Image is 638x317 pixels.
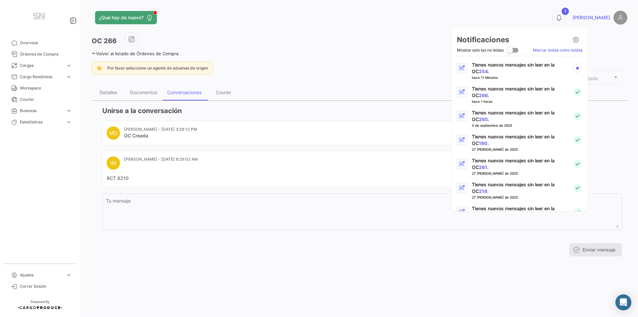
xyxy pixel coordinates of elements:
[459,89,465,95] img: Notification icon
[479,92,488,98] a: 266
[472,99,492,104] div: hace 1 horas
[574,208,582,216] img: success-check.svg
[457,46,504,54] span: Mostrar solo las no leidas
[574,88,582,96] img: success-check.svg
[472,109,567,123] p: Tienes nuevos mensajes sin leer en la OC .
[459,137,465,143] img: Notification icon
[479,188,487,194] a: 219
[574,184,582,192] img: success-check.svg
[533,47,583,53] a: Marcar todas como leídas
[459,65,465,72] img: Notification icon
[479,140,487,146] a: 180
[472,85,567,99] p: Tienes nuevos mensajes sin leer en la OC .
[472,62,567,75] p: Tienes nuevos mensajes sin leer en la OC .
[574,160,582,168] img: success-check.svg
[472,195,518,200] div: 27 [PERSON_NAME] de 2025
[472,123,512,128] div: 4 de septiembre de 2025
[459,185,465,191] img: Notification icon
[472,157,567,171] p: Tienes nuevos mensajes sin leer en la OC .
[472,171,518,176] div: 27 [PERSON_NAME] de 2025
[479,69,488,74] a: 254
[459,113,465,119] img: Notification icon
[479,116,488,122] a: 265
[459,161,465,167] img: Notification icon
[472,75,498,80] div: hace 11 Minutos
[574,136,582,144] img: success-check.svg
[472,147,518,152] div: 27 [PERSON_NAME] de 2025
[457,35,509,44] h2: Notificaciones
[459,209,465,215] img: Notification icon
[472,133,567,147] p: Tienes nuevos mensajes sin leer en la OC .
[574,112,582,120] img: success-check.svg
[479,164,487,170] a: 261
[615,294,631,310] div: Abrir Intercom Messenger
[573,64,582,73] img: unread-icon.svg
[472,181,567,195] p: Tienes nuevos mensajes sin leer en la OC .
[472,205,567,219] p: Tienes nuevos mensajes sin leer en la OC .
